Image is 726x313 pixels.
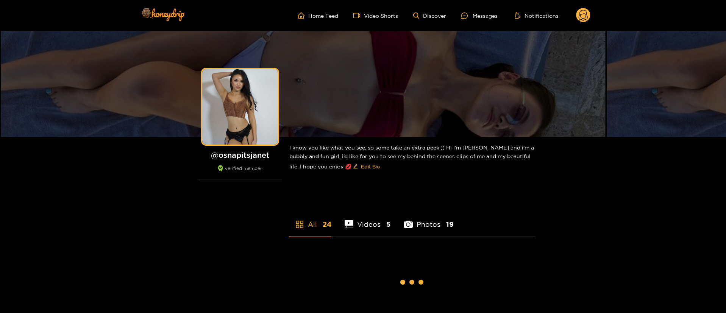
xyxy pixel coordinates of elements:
[353,12,364,19] span: video-camera
[298,12,308,19] span: home
[345,202,391,237] li: Videos
[461,11,498,20] div: Messages
[353,12,398,19] a: Video Shorts
[386,220,390,229] span: 5
[353,164,358,170] span: edit
[351,160,381,173] button: editEdit Bio
[513,12,561,19] button: Notifications
[298,12,338,19] a: Home Feed
[295,220,304,229] span: appstore
[404,202,454,237] li: Photos
[198,150,282,160] h1: @ osnapitsjanet
[413,12,446,19] a: Discover
[446,220,454,229] span: 19
[289,137,536,179] div: I know you like what you see, so some take an extra peek ;) Hi i’m [PERSON_NAME] and i’m a bubbly...
[289,202,331,237] li: All
[323,220,331,229] span: 24
[361,163,380,170] span: Edit Bio
[198,165,282,179] div: verified member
